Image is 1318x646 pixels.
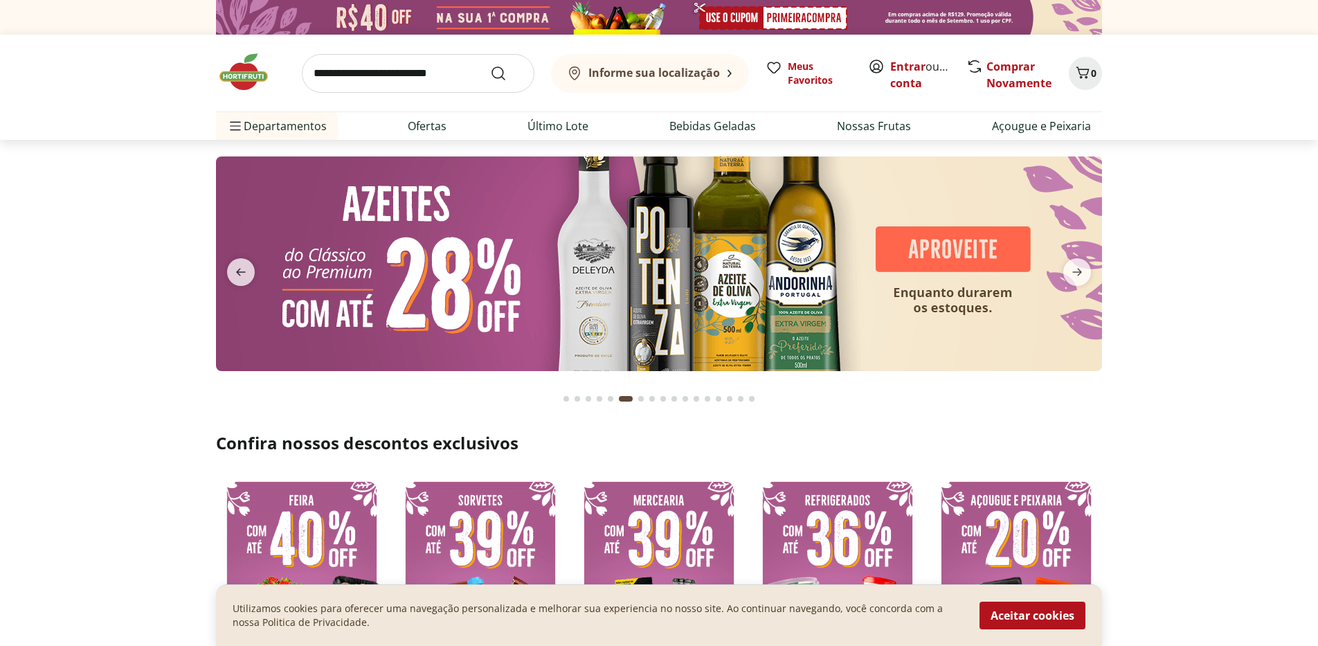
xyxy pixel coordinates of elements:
[1069,57,1102,90] button: Carrinho
[594,382,605,415] button: Go to page 4 from fs-carousel
[227,109,244,143] button: Menu
[216,432,1102,454] h2: Confira nossos descontos exclusivos
[658,382,669,415] button: Go to page 9 from fs-carousel
[216,156,1102,371] img: azeites
[605,382,616,415] button: Go to page 5 from fs-carousel
[1091,66,1096,80] span: 0
[724,382,735,415] button: Go to page 15 from fs-carousel
[890,59,966,91] a: Criar conta
[572,382,583,415] button: Go to page 2 from fs-carousel
[986,59,1051,91] a: Comprar Novamente
[1052,258,1102,286] button: next
[746,382,757,415] button: Go to page 17 from fs-carousel
[216,51,285,93] img: Hortifruti
[980,602,1085,629] button: Aceitar cookies
[691,382,702,415] button: Go to page 12 from fs-carousel
[583,382,594,415] button: Go to page 3 from fs-carousel
[233,602,963,629] p: Utilizamos cookies para oferecer uma navegação personalizada e melhorar sua experiencia no nosso ...
[527,118,588,134] a: Último Lote
[669,382,680,415] button: Go to page 10 from fs-carousel
[302,54,534,93] input: search
[713,382,724,415] button: Go to page 14 from fs-carousel
[788,60,851,87] span: Meus Favoritos
[647,382,658,415] button: Go to page 8 from fs-carousel
[890,59,926,74] a: Entrar
[635,382,647,415] button: Go to page 7 from fs-carousel
[490,65,523,82] button: Submit Search
[216,258,266,286] button: previous
[735,382,746,415] button: Go to page 16 from fs-carousel
[680,382,691,415] button: Go to page 11 from fs-carousel
[702,382,713,415] button: Go to page 13 from fs-carousel
[408,118,446,134] a: Ofertas
[616,382,635,415] button: Current page from fs-carousel
[551,54,749,93] button: Informe sua localização
[561,382,572,415] button: Go to page 1 from fs-carousel
[890,58,952,91] span: ou
[588,65,720,80] b: Informe sua localização
[669,118,756,134] a: Bebidas Geladas
[837,118,911,134] a: Nossas Frutas
[227,109,327,143] span: Departamentos
[992,118,1091,134] a: Açougue e Peixaria
[766,60,851,87] a: Meus Favoritos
